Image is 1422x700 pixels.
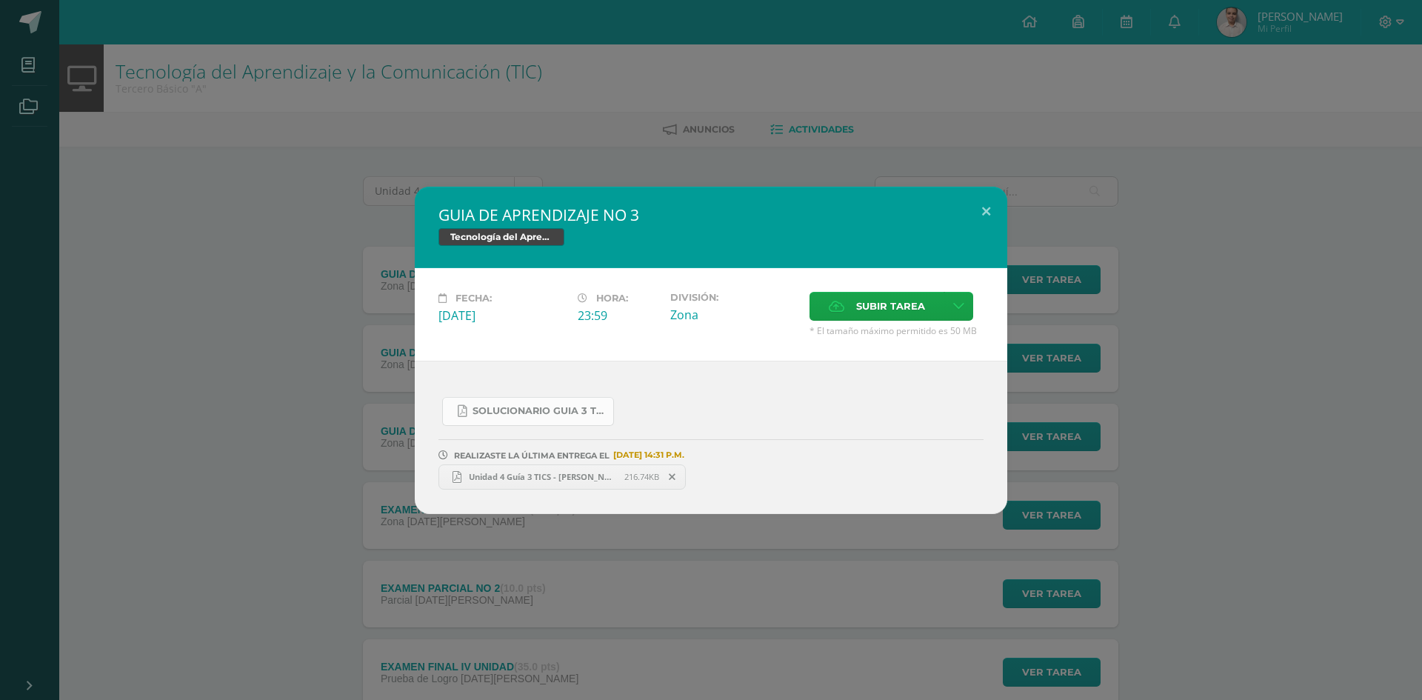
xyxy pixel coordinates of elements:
[670,292,798,303] label: División:
[455,293,492,304] span: Fecha:
[965,187,1007,237] button: Close (Esc)
[856,293,925,320] span: Subir tarea
[454,450,610,461] span: REALIZASTE LA ÚLTIMA ENTREGA EL
[810,324,984,337] span: * El tamaño máximo permitido es 50 MB
[438,228,564,246] span: Tecnología del Aprendizaje y la Comunicación (TIC)
[461,471,624,482] span: Unidad 4 Guía 3 TICS - [PERSON_NAME] IIIA clave23.pdf
[473,405,606,417] span: SOLUCIONARIO GUIA 3 TKINTER PYTHON III BASICO PROBLEMAS INTERMEDIOS.pdf
[660,469,685,485] span: Remover entrega
[596,293,628,304] span: Hora:
[442,397,614,426] a: SOLUCIONARIO GUIA 3 TKINTER PYTHON III BASICO PROBLEMAS INTERMEDIOS.pdf
[624,471,659,482] span: 216.74KB
[438,204,984,225] h2: GUIA DE APRENDIZAJE NO 3
[610,455,684,456] span: [DATE] 14:31 P.M.
[578,307,658,324] div: 23:59
[670,307,798,323] div: Zona
[438,307,566,324] div: [DATE]
[438,464,686,490] a: Unidad 4 Guía 3 TICS - [PERSON_NAME] IIIA clave23.pdf 216.74KB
